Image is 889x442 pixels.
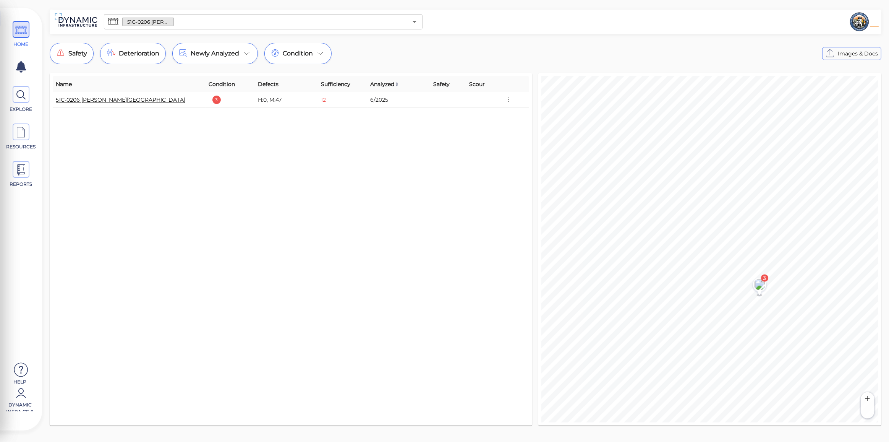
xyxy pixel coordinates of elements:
[119,49,159,58] span: Deterioration
[371,80,399,89] span: Analyzed
[838,49,878,58] span: Images & Docs
[433,80,450,89] span: Safety
[4,401,36,411] span: Dynamic Infra CS-8
[541,76,878,422] canvas: Map
[4,86,38,113] a: EXPLORE
[68,49,87,58] span: Safety
[283,49,313,58] span: Condition
[395,82,399,86] img: sort_z_to_a
[212,96,221,104] div: 3
[822,47,881,60] button: Images & Docs
[5,106,37,113] span: EXPLORE
[321,80,350,89] span: Sufficiency
[763,275,766,281] text: 3
[409,16,420,27] button: Open
[5,41,37,48] span: HOME
[209,80,235,89] span: Condition
[4,379,36,385] span: Help
[123,18,173,26] span: 51C-0206 [PERSON_NAME][GEOGRAPHIC_DATA]
[4,123,38,150] a: RESOURCES
[4,21,38,48] a: HOME
[56,80,72,89] span: Name
[321,96,326,104] div: 12
[857,408,883,436] iframe: Chat
[861,392,874,405] button: Zoom in
[56,96,185,103] a: 51C-0206 [PERSON_NAME][GEOGRAPHIC_DATA]
[258,96,315,104] div: H:0, M:47
[5,143,37,150] span: RESOURCES
[371,96,427,104] div: 6/2025
[861,405,874,418] button: Zoom out
[4,161,38,188] a: REPORTS
[258,80,279,89] span: Defects
[191,49,239,58] span: Newly Analyzed
[5,181,37,188] span: REPORTS
[469,80,485,89] span: Scour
